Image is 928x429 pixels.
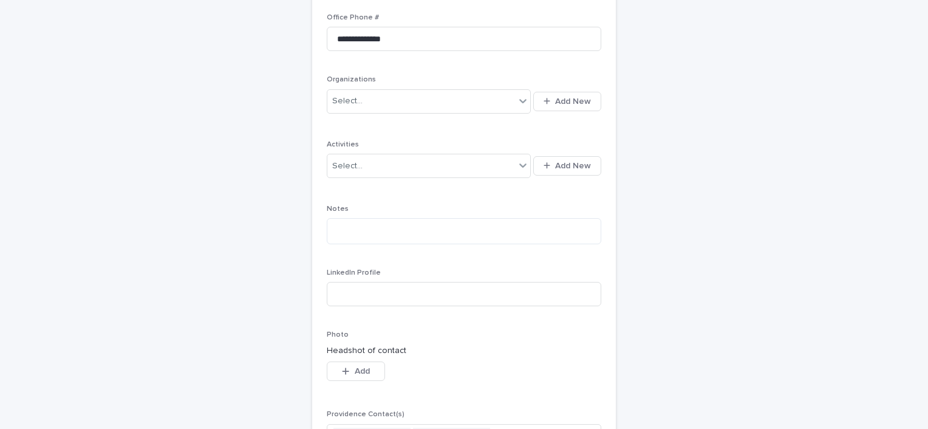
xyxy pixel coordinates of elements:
span: Organizations [327,76,376,83]
span: Add New [555,97,591,106]
span: Add New [555,162,591,170]
span: Activities [327,141,359,148]
span: Office Phone # [327,14,379,21]
span: Add [355,367,370,376]
button: Add New [533,92,601,111]
button: Add [327,362,385,381]
div: Select... [332,95,363,108]
p: Headshot of contact [327,345,601,357]
button: Add New [533,156,601,176]
span: Notes [327,205,349,213]
span: Photo [327,331,349,338]
span: Providence Contact(s) [327,411,404,418]
div: Select... [332,160,363,173]
span: LinkedIn Profile [327,269,381,276]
